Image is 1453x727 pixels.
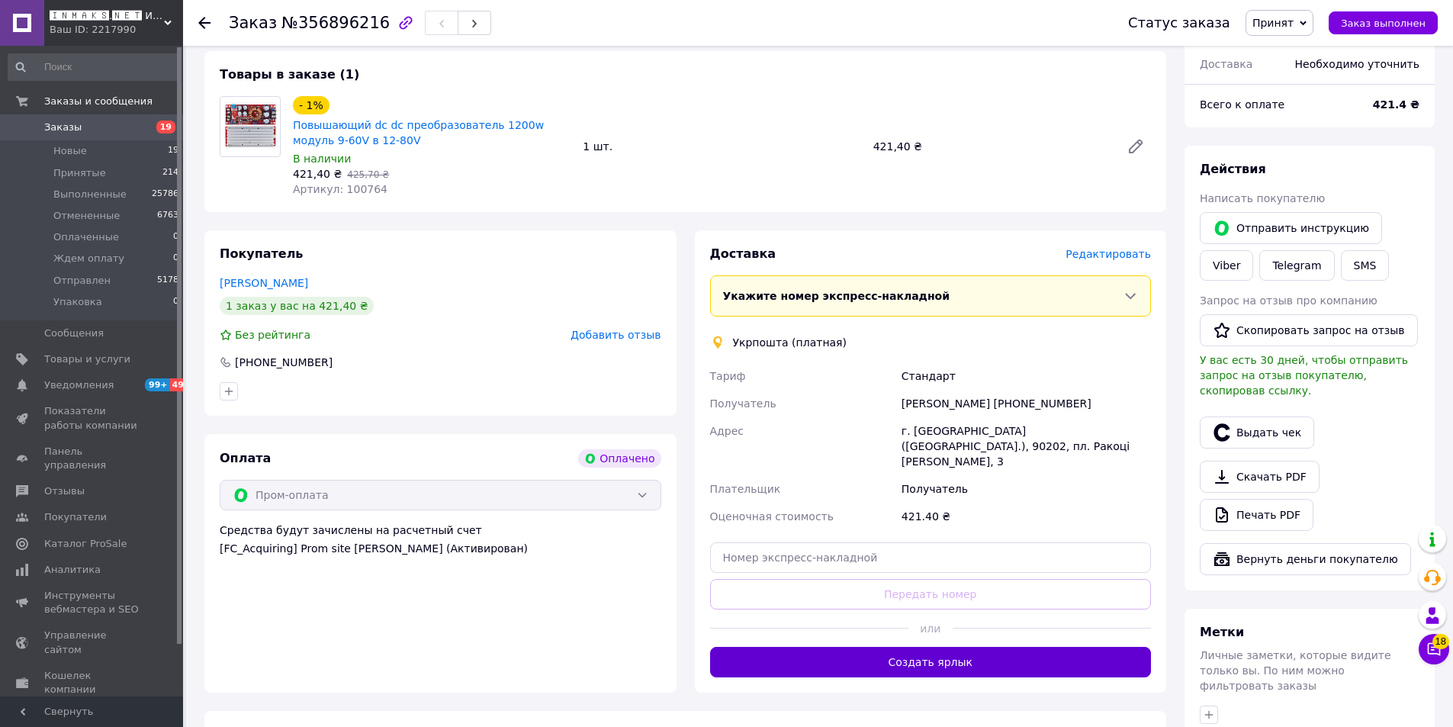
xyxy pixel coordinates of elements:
div: Статус заказа [1128,15,1230,31]
div: Необходимо уточнить [1286,47,1429,81]
span: Показатели работы компании [44,404,141,432]
span: 18 [1432,634,1449,649]
span: Заказы [44,121,82,134]
span: 421,40 ₴ [293,168,342,180]
img: Повышающий dc dc преобразователь 1200w модуль 9-60V в 12-80V [220,102,280,152]
div: Средства будут зачислены на расчетный счет [220,523,661,556]
div: г. [GEOGRAPHIC_DATA] ([GEOGRAPHIC_DATA].), 90202, пл. Ракоці [PERSON_NAME], 3 [898,417,1154,475]
a: Повышающий dc dc преобразователь 1200w модуль 9-60V в 12-80V [293,119,544,146]
span: Адрес [710,425,744,437]
span: Уведомления [44,378,114,392]
a: Viber [1200,250,1253,281]
span: Упаковка [53,295,102,309]
span: Инструменты вебмастера и SEO [44,589,141,616]
span: 19 [156,121,175,133]
span: Отмененные [53,209,120,223]
span: Панель управления [44,445,141,472]
button: Отправить инструкцию [1200,212,1382,244]
span: Редактировать [1066,248,1151,260]
span: Заказы и сообщения [44,95,153,108]
div: [PERSON_NAME] [PHONE_NUMBER] [898,390,1154,417]
input: Поиск [8,53,180,81]
span: Плательщик [710,483,781,495]
span: Артикул: 100764 [293,183,387,195]
a: Редактировать [1120,131,1151,162]
span: 5178 [157,274,178,288]
span: Всего к оплате [1200,98,1284,111]
div: Получатель [898,475,1154,503]
span: Каталог ProSale [44,537,127,551]
span: Отправлен [53,274,111,288]
span: Заказ выполнен [1341,18,1426,29]
span: Аналитика [44,563,101,577]
span: Оплата [220,451,271,465]
span: Управление сайтом [44,629,141,656]
span: Получатель [710,397,776,410]
span: Выполненные [53,188,127,201]
span: Оценочная стоимость [710,510,834,523]
span: 0 [173,295,178,309]
span: Принят [1252,17,1294,29]
button: Вернуть деньги покупателю [1200,543,1411,575]
span: Личные заметки, которые видите только вы. По ним можно фильтровать заказы [1200,649,1391,692]
span: Написать покупателю [1200,192,1325,204]
span: Оплаченные [53,230,119,244]
span: Заказ [229,14,277,32]
span: 214 [162,166,178,180]
b: 421.4 ₴ [1373,98,1419,111]
span: №356896216 [281,14,390,32]
span: Принятые [53,166,106,180]
span: Покупатели [44,510,107,524]
span: Укажите номер экспресс-накладной [723,290,950,302]
div: - 1% [293,96,329,114]
a: Telegram [1259,250,1334,281]
span: Тариф [710,370,746,382]
span: 6763 [157,209,178,223]
span: Товары и услуги [44,352,130,366]
div: Укрпошта (платная) [729,335,851,350]
span: 49 [170,378,188,391]
span: Ждем оплату [53,252,124,265]
span: 0 [173,252,178,265]
span: Покупатель [220,246,303,261]
button: Создать ярлык [710,647,1152,677]
span: или [908,621,953,636]
div: 1 заказ у вас на 421,40 ₴ [220,297,374,315]
span: Доставка [710,246,776,261]
span: Сообщения [44,327,104,340]
button: Выдать чек [1200,417,1314,449]
a: [PERSON_NAME] [220,277,308,289]
span: 25786 [152,188,178,201]
span: Товары в заказе (1) [220,67,359,82]
span: Метки [1200,625,1244,639]
span: 19 [168,144,178,158]
div: 421.40 ₴ [898,503,1154,530]
span: 425,70 ₴ [347,169,389,180]
div: Оплачено [578,449,661,468]
span: Новые [53,144,87,158]
span: 99+ [145,378,170,391]
span: В наличии [293,153,351,165]
span: Доставка [1200,58,1252,70]
span: У вас есть 30 дней, чтобы отправить запрос на отзыв покупателю, скопировав ссылку. [1200,354,1408,397]
button: Заказ выполнен [1329,11,1438,34]
span: Отзывы [44,484,85,498]
div: [FC_Acquiring] Prom site [PERSON_NAME] (Активирован) [220,541,661,556]
button: Чат с покупателем18 [1419,634,1449,664]
div: 1 шт. [577,136,866,157]
span: Кошелек компании [44,669,141,696]
a: Скачать PDF [1200,461,1320,493]
div: [PHONE_NUMBER] [233,355,334,370]
span: Добавить отзыв [571,329,661,341]
span: Действия [1200,162,1266,176]
div: 421,40 ₴ [867,136,1114,157]
div: Ваш ID: 2217990 [50,23,183,37]
span: 0 [173,230,178,244]
div: Вернуться назад [198,15,211,31]
span: Без рейтинга [235,329,310,341]
div: Стандарт [898,362,1154,390]
span: Запрос на отзыв про компанию [1200,294,1377,307]
button: SMS [1341,250,1390,281]
a: Печать PDF [1200,499,1313,531]
button: Скопировать запрос на отзыв [1200,314,1418,346]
